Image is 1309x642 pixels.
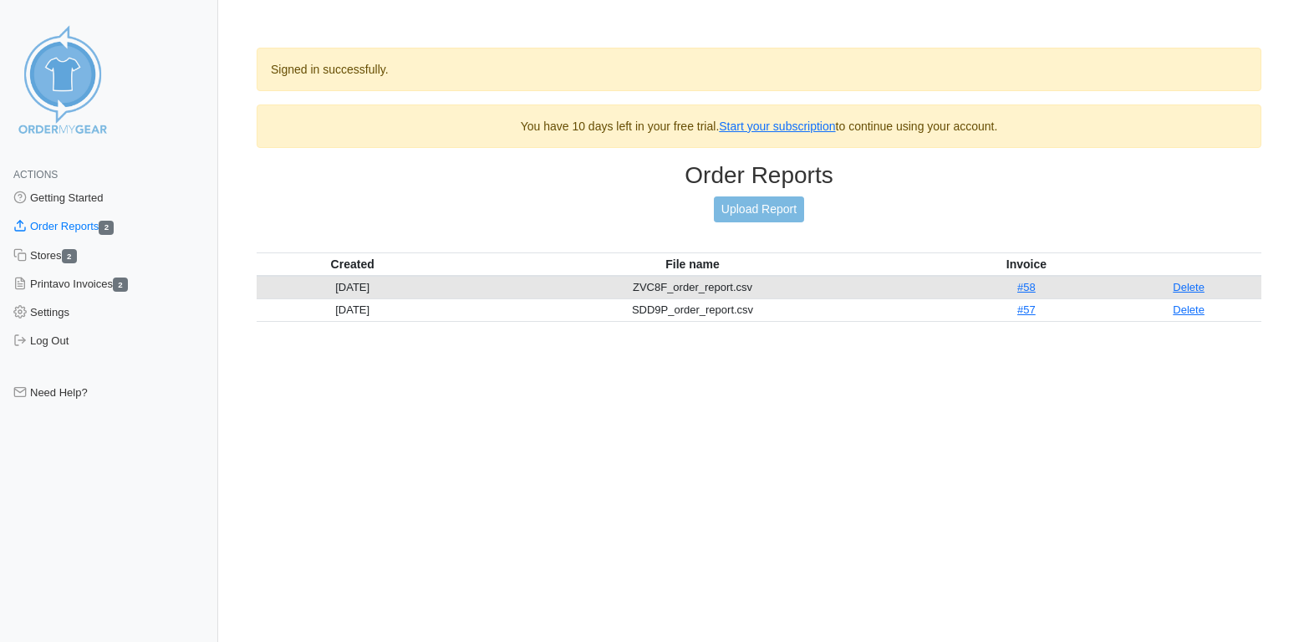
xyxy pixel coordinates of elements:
[937,252,1117,276] th: Invoice
[257,298,448,321] td: [DATE]
[113,278,128,292] span: 2
[719,120,835,133] a: Start your subscription
[257,252,448,276] th: Created
[99,221,114,235] span: 2
[448,252,936,276] th: File name
[1173,281,1205,293] a: Delete
[1017,303,1036,316] a: #57
[448,298,936,321] td: SDD9P_order_report.csv
[13,169,58,181] span: Actions
[257,276,448,299] td: [DATE]
[257,48,1261,91] div: Signed in successfully.
[1017,281,1036,293] a: #58
[714,196,804,222] a: Upload Report
[62,249,77,263] span: 2
[448,276,936,299] td: ZVC8F_order_report.csv
[1173,303,1205,316] a: Delete
[257,161,1261,190] h3: Order Reports
[257,104,1261,148] div: You have 10 days left in your free trial. to continue using your account.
